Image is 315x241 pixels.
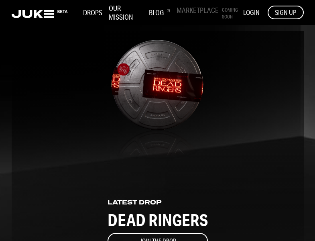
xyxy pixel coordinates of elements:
[268,6,304,19] button: SIGN UP
[243,8,260,17] button: LOGIN
[149,8,170,17] h3: Blog
[109,4,143,21] h3: Our Mission
[83,8,102,17] h3: Drops
[108,212,208,228] h3: DEAD RINGERS
[108,198,162,207] p: LATEST DROP
[275,8,296,17] span: SIGN UP
[243,8,260,16] span: LOGIN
